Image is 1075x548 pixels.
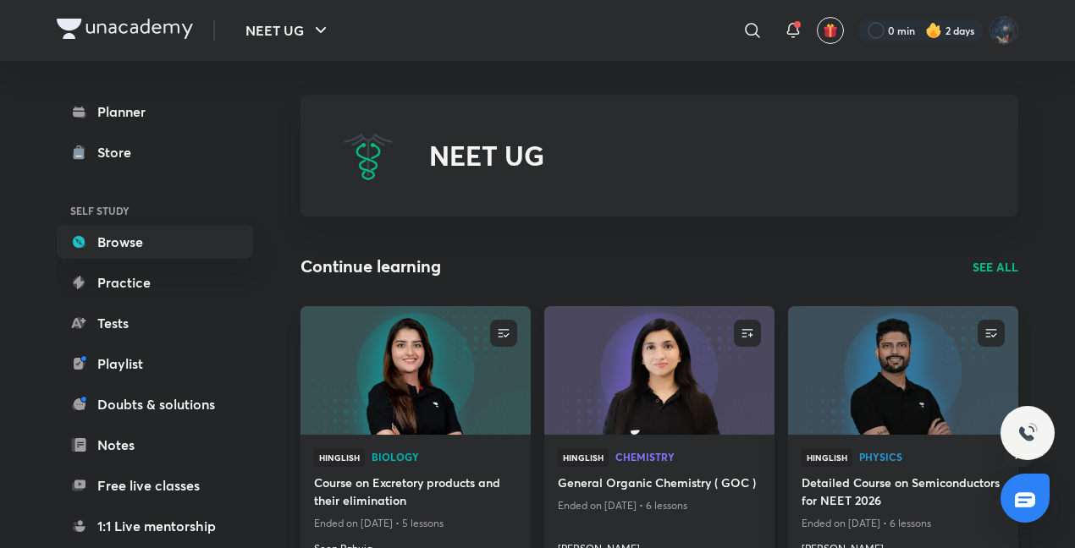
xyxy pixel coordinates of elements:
a: Course on Excretory products and their elimination [314,474,517,512]
a: Free live classes [57,469,253,502]
h2: NEET UG [429,140,544,172]
button: avatar [817,17,844,44]
img: new-thumbnail [298,304,532,436]
p: Ended on [DATE] • 6 lessons [558,495,761,517]
a: new-thumbnail [300,306,531,435]
span: Hinglish [802,448,852,467]
a: Planner [57,95,253,129]
a: Notes [57,428,253,462]
span: Chemistry [615,452,761,462]
a: Playlist [57,347,253,381]
a: Detailed Course on Semiconductors for NEET 2026 [802,474,1005,512]
a: Biology [372,452,517,463]
img: NEET UG [341,129,395,183]
img: avatar [823,23,838,38]
p: Ended on [DATE] • 5 lessons [314,512,517,534]
span: Physics [859,452,1005,462]
a: SEE ALL [973,258,1018,276]
img: Company Logo [57,19,193,39]
a: Practice [57,266,253,299]
img: new-thumbnail [786,304,1020,436]
img: Muskan Kumar [990,16,1018,45]
a: 1:1 Live mentorship [57,509,253,543]
a: Chemistry [615,452,761,463]
img: new-thumbnail [542,304,776,436]
a: new-thumbnail [788,306,1018,435]
a: Tests [57,306,253,340]
span: Biology [372,452,517,462]
p: Ended on [DATE] • 6 lessons [802,512,1005,534]
a: Browse [57,225,253,259]
a: General Organic Chemistry ( GOC ) [558,474,761,495]
a: Company Logo [57,19,193,43]
h2: Continue learning [300,254,441,279]
a: Store [57,135,253,169]
span: Hinglish [314,448,365,467]
img: ttu [1017,423,1038,443]
img: streak [925,22,942,39]
button: NEET UG [235,14,341,47]
h6: SELF STUDY [57,196,253,225]
a: Doubts & solutions [57,387,253,421]
span: Hinglish [558,448,609,467]
div: Store [97,142,141,162]
a: new-thumbnail [544,306,775,435]
a: Physics [859,452,1005,463]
